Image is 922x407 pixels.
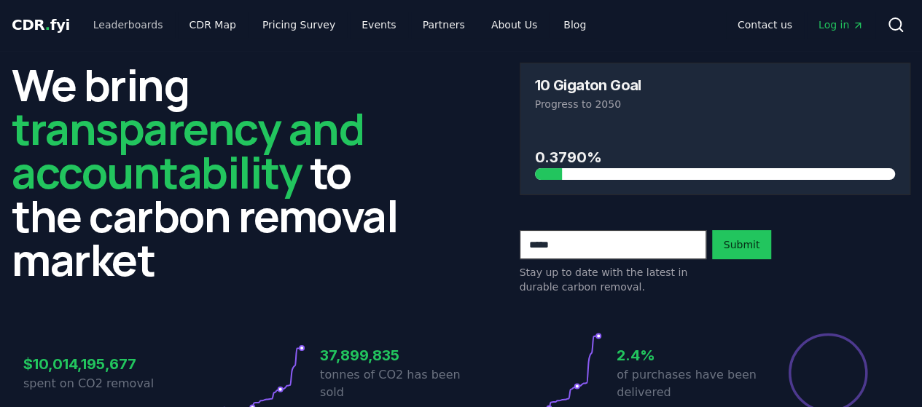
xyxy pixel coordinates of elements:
[552,12,598,38] a: Blog
[712,230,772,259] button: Submit
[12,63,403,281] h2: We bring to the carbon removal market
[251,12,347,38] a: Pricing Survey
[82,12,175,38] a: Leaderboards
[350,12,407,38] a: Events
[535,146,896,168] h3: 0.3790%
[726,12,804,38] a: Contact us
[23,375,165,392] p: spent on CO2 removal
[520,265,706,294] p: Stay up to date with the latest in durable carbon removal.
[819,17,864,32] span: Log in
[617,366,758,401] p: of purchases have been delivered
[535,78,641,92] h3: 10 Gigaton Goal
[23,353,165,375] h3: $10,014,195,677
[12,16,70,33] span: CDR fyi
[617,344,758,366] h3: 2.4%
[82,12,598,38] nav: Main
[535,97,896,111] p: Progress to 2050
[45,16,50,33] span: .
[807,12,875,38] a: Log in
[178,12,248,38] a: CDR Map
[726,12,875,38] nav: Main
[411,12,477,38] a: Partners
[320,344,461,366] h3: 37,899,835
[320,366,461,401] p: tonnes of CO2 has been sold
[12,15,70,35] a: CDR.fyi
[12,98,364,202] span: transparency and accountability
[480,12,549,38] a: About Us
